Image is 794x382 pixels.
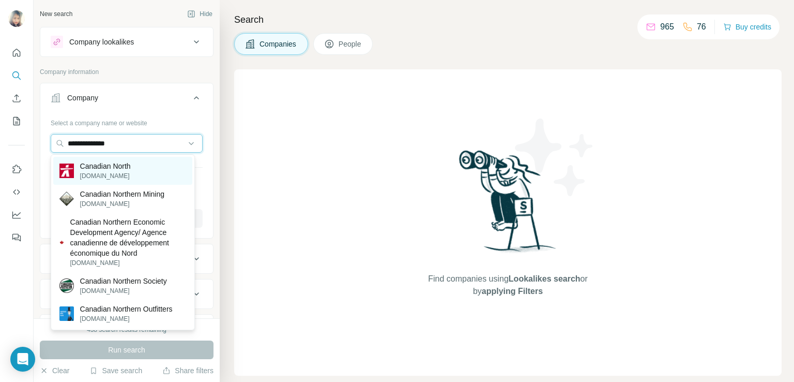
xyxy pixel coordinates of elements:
button: Use Surfe on LinkedIn [8,160,25,179]
button: Company [40,85,213,114]
div: New search [40,9,72,19]
button: Industry [40,246,213,271]
button: Clear [40,365,69,376]
span: Companies [259,39,297,49]
p: Canadian Northern Society [80,276,167,286]
button: Hide [180,6,220,22]
p: Canadian Northern Outfitters [80,304,173,314]
img: Surfe Illustration - Stars [508,111,601,204]
button: Use Surfe API [8,183,25,201]
div: Select a company name or website [51,114,203,128]
div: Company lookalikes [69,37,134,47]
p: [DOMAIN_NAME] [80,199,164,209]
h4: Search [234,12,782,27]
button: Quick start [8,43,25,62]
p: Canadian North [80,161,131,171]
p: [DOMAIN_NAME] [70,258,186,268]
img: Canadian Northern Society [59,278,74,293]
p: 76 [697,21,706,33]
span: People [339,39,362,49]
span: Lookalikes search [509,274,581,283]
img: Avatar [8,10,25,27]
div: Company [67,93,98,103]
button: Buy credits [723,20,771,34]
button: Save search [89,365,142,376]
button: Feedback [8,228,25,247]
p: [DOMAIN_NAME] [80,171,131,181]
button: HQ location [40,282,213,306]
button: Search [8,66,25,85]
img: Canadian North [59,164,74,178]
button: Annual revenue ($) [40,317,213,342]
img: Canadian Northern Outfitters [59,306,74,321]
p: 965 [660,21,674,33]
p: [DOMAIN_NAME] [80,314,173,324]
button: Enrich CSV [8,89,25,108]
img: Canadian Northern Mining [59,192,74,206]
p: Company information [40,67,213,77]
img: Surfe Illustration - Woman searching with binoculars [454,148,562,263]
span: Find companies using or by [425,273,590,298]
p: Canadian Northern Economic Development Agency/ Agence canadienne de développement économique du Nord [70,217,186,258]
button: Dashboard [8,205,25,224]
img: Canadian Northern Economic Development Agency/ Agence canadienne de développement économique du Nord [59,240,64,245]
p: [DOMAIN_NAME] [80,286,167,296]
button: My lists [8,112,25,130]
div: Open Intercom Messenger [10,347,35,372]
p: Canadian Northern Mining [80,189,164,199]
button: Share filters [162,365,213,376]
span: applying Filters [482,287,543,296]
button: Company lookalikes [40,30,213,54]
